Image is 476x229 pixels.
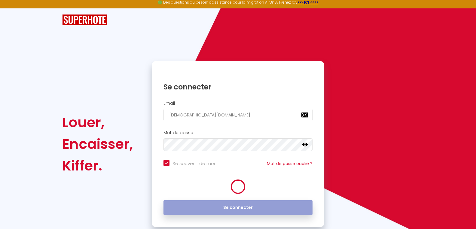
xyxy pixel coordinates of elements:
[62,133,133,155] div: Encaisser,
[267,161,313,167] a: Mot de passe oublié ?
[163,200,313,215] button: Se connecter
[62,112,133,133] div: Louer,
[163,109,313,121] input: Ton Email
[163,130,313,135] h2: Mot de passe
[62,14,107,26] img: SuperHote logo
[163,101,313,106] h2: Email
[62,155,133,176] div: Kiffer.
[163,82,313,92] h1: Se connecter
